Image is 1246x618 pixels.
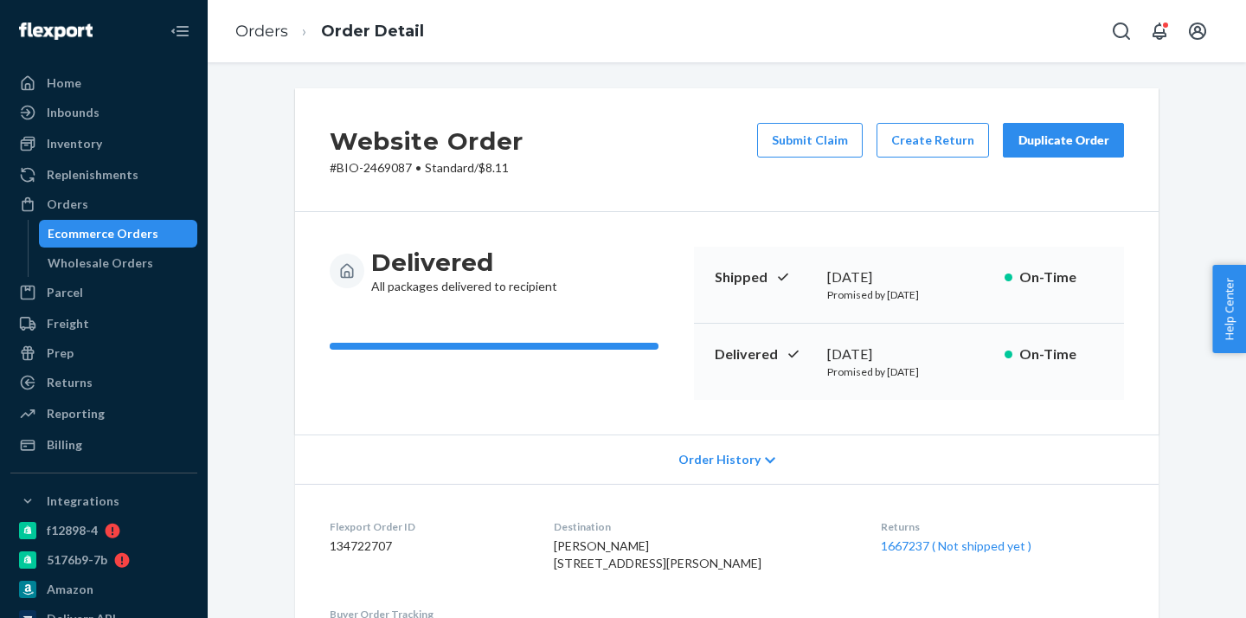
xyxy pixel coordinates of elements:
div: [DATE] [827,267,991,287]
button: Integrations [10,487,197,515]
a: 5176b9-7b [10,546,197,574]
div: [DATE] [827,344,991,364]
div: Freight [47,315,89,332]
h2: Website Order [330,123,523,159]
p: # BIO-2469087 / $8.11 [330,159,523,177]
p: Promised by [DATE] [827,287,991,302]
div: Ecommerce Orders [48,225,158,242]
div: Billing [47,436,82,454]
button: Create Return [877,123,989,158]
a: Orders [10,190,197,218]
a: 1667237 ( Not shipped yet ) [881,538,1031,553]
span: • [415,160,421,175]
div: Parcel [47,284,83,301]
div: Integrations [47,492,119,510]
a: Freight [10,310,197,338]
img: Flexport logo [19,23,93,40]
div: Duplicate Order [1018,132,1109,149]
a: Home [10,69,197,97]
a: Order Detail [321,22,424,41]
button: Open notifications [1142,14,1177,48]
div: Returns [47,374,93,391]
p: On-Time [1019,344,1103,364]
span: Order History [678,451,761,468]
a: Wholesale Orders [39,249,198,277]
div: Wholesale Orders [48,254,153,272]
div: f12898-4 [47,522,98,539]
span: Standard [425,160,474,175]
div: All packages delivered to recipient [371,247,557,295]
h3: Delivered [371,247,557,278]
a: Returns [10,369,197,396]
button: Duplicate Order [1003,123,1124,158]
p: Delivered [715,344,813,364]
a: Replenishments [10,161,197,189]
button: Open Search Box [1104,14,1139,48]
a: Inbounds [10,99,197,126]
a: Orders [235,22,288,41]
a: Ecommerce Orders [39,220,198,248]
div: Replenishments [47,166,138,183]
p: Promised by [DATE] [827,364,991,379]
a: f12898-4 [10,517,197,544]
div: Prep [47,344,74,362]
div: Inbounds [47,104,100,121]
a: Billing [10,431,197,459]
div: 5176b9-7b [47,551,107,569]
a: Reporting [10,400,197,428]
p: Shipped [715,267,813,287]
div: Orders [47,196,88,213]
dt: Returns [881,519,1124,534]
dt: Flexport Order ID [330,519,526,534]
a: Amazon [10,576,197,603]
p: On-Time [1019,267,1103,287]
div: Reporting [47,405,105,422]
dt: Destination [554,519,854,534]
button: Close Navigation [163,14,197,48]
a: Prep [10,339,197,367]
button: Submit Claim [757,123,863,158]
div: Inventory [47,135,102,152]
button: Help Center [1212,265,1246,353]
div: Home [47,74,81,92]
ol: breadcrumbs [222,6,438,57]
dd: 134722707 [330,538,526,555]
a: Inventory [10,130,197,158]
a: Parcel [10,279,197,306]
div: Amazon [47,581,93,598]
button: Open account menu [1180,14,1215,48]
span: [PERSON_NAME] [STREET_ADDRESS][PERSON_NAME] [554,538,761,570]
